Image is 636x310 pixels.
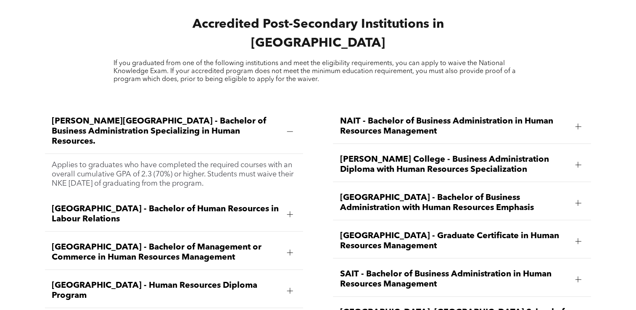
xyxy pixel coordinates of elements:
span: [PERSON_NAME] College - Business Administration Diploma with Human Resources Specialization [340,155,568,175]
p: Applies to graduates who have completed the required courses with an overall cumulative GPA of 2.... [52,160,296,188]
span: If you graduated from one of the following institutions and meet the eligibility requirements, yo... [113,60,516,83]
span: [GEOGRAPHIC_DATA] - Bachelor of Business Administration with Human Resources Emphasis [340,193,568,213]
span: [GEOGRAPHIC_DATA] - Human Resources Diploma Program [52,281,280,301]
span: [GEOGRAPHIC_DATA] - Graduate Certificate in Human Resources Management [340,231,568,251]
span: [PERSON_NAME][GEOGRAPHIC_DATA] - Bachelor of Business Administration Specializing in Human Resour... [52,116,280,147]
span: [GEOGRAPHIC_DATA] - Bachelor of Human Resources in Labour Relations [52,204,280,224]
span: NAIT - Bachelor of Business Administration in Human Resources Management [340,116,568,137]
span: [GEOGRAPHIC_DATA] - Bachelor of Management or Commerce in Human Resources Management [52,242,280,263]
span: Accredited Post-Secondary Institutions in [GEOGRAPHIC_DATA] [192,18,443,50]
span: SAIT - Bachelor of Business Administration in Human Resources Management [340,269,568,289]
